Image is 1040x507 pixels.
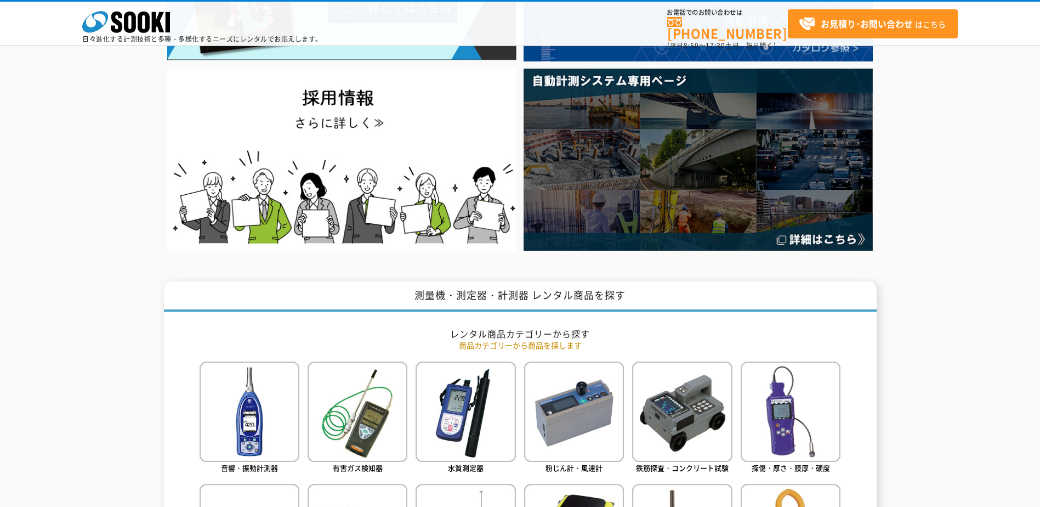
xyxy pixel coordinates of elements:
span: お電話でのお問い合わせは [667,9,788,16]
a: 有害ガス検知器 [308,362,407,475]
img: 自動計測システム専用ページ [524,69,873,250]
a: 粉じん計・風速計 [524,362,624,475]
img: 音響・振動計測器 [200,362,299,461]
h1: 測量機・測定器・計測器 レンタル商品を探す [164,281,877,312]
img: 探傷・厚さ・膜厚・硬度 [741,362,840,461]
span: 音響・振動計測器 [221,463,278,473]
span: (平日 ～ 土日、祝日除く) [667,41,776,50]
span: 水質測定器 [448,463,484,473]
img: 鉄筋探査・コンクリート試験 [632,362,732,461]
img: 粉じん計・風速計 [524,362,624,461]
a: 音響・振動計測器 [200,362,299,475]
span: 鉄筋探査・コンクリート試験 [636,463,729,473]
img: 水質測定器 [416,362,515,461]
span: 探傷・厚さ・膜厚・硬度 [752,463,830,473]
span: 有害ガス検知器 [333,463,383,473]
a: 鉄筋探査・コンクリート試験 [632,362,732,475]
span: 8:50 [684,41,699,50]
a: 探傷・厚さ・膜厚・硬度 [741,362,840,475]
h2: レンタル商品カテゴリーから探す [200,328,841,340]
span: 17:30 [706,41,725,50]
a: お見積り･お問い合わせはこちら [788,9,958,38]
img: 有害ガス検知器 [308,362,407,461]
img: SOOKI recruit [167,69,516,250]
strong: お見積り･お問い合わせ [821,17,913,30]
a: [PHONE_NUMBER] [667,17,788,40]
span: はこちら [799,16,946,32]
p: 日々進化する計測技術と多種・多様化するニーズにレンタルでお応えします。 [82,36,322,42]
a: 水質測定器 [416,362,515,475]
p: 商品カテゴリーから商品を探します [200,340,841,351]
span: 粉じん計・風速計 [545,463,603,473]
